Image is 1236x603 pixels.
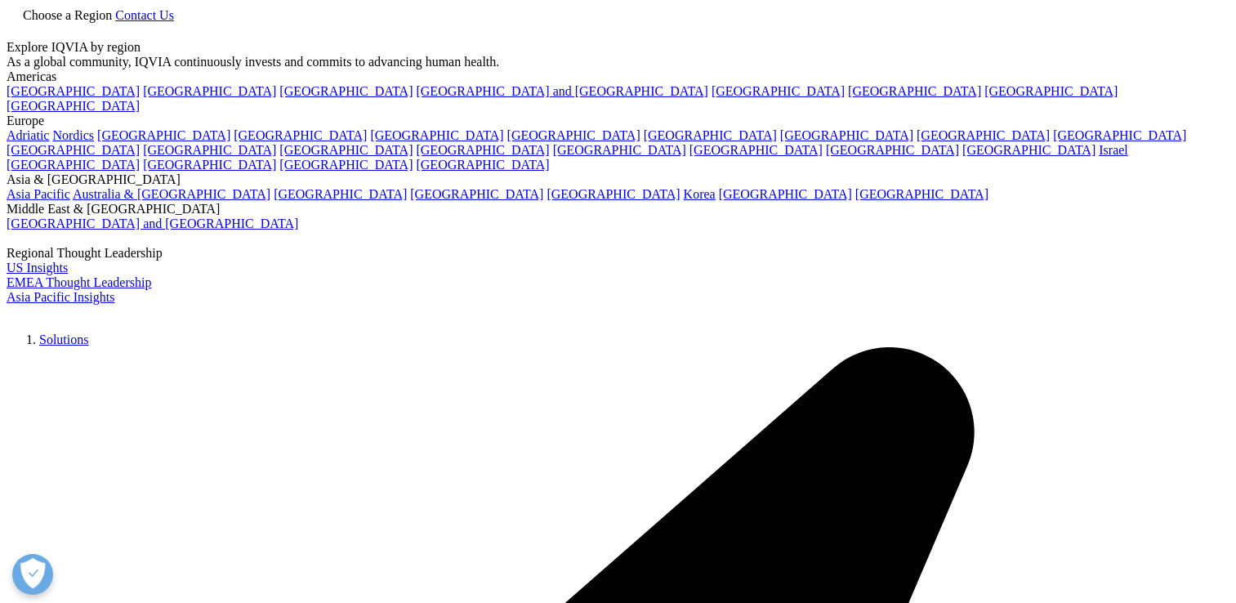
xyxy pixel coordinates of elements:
[7,202,1229,217] div: Middle East & [GEOGRAPHIC_DATA]
[143,143,276,157] a: [GEOGRAPHIC_DATA]
[143,84,276,98] a: [GEOGRAPHIC_DATA]
[848,84,981,98] a: [GEOGRAPHIC_DATA]
[7,128,49,142] a: Adriatic
[712,84,845,98] a: [GEOGRAPHIC_DATA]
[7,99,140,113] a: [GEOGRAPHIC_DATA]
[279,84,413,98] a: [GEOGRAPHIC_DATA]
[279,143,413,157] a: [GEOGRAPHIC_DATA]
[7,187,70,201] a: Asia Pacific
[7,158,140,172] a: [GEOGRAPHIC_DATA]
[274,187,407,201] a: [GEOGRAPHIC_DATA]
[644,128,777,142] a: [GEOGRAPHIC_DATA]
[553,143,686,157] a: [GEOGRAPHIC_DATA]
[73,187,270,201] a: Australia & [GEOGRAPHIC_DATA]
[7,84,140,98] a: [GEOGRAPHIC_DATA]
[7,55,1229,69] div: As a global community, IQVIA continuously invests and commits to advancing human health.
[7,275,151,289] a: EMEA Thought Leadership
[52,128,94,142] a: Nordics
[7,172,1229,187] div: Asia & [GEOGRAPHIC_DATA]
[917,128,1050,142] a: [GEOGRAPHIC_DATA]
[780,128,913,142] a: [GEOGRAPHIC_DATA]
[7,246,1229,261] div: Regional Thought Leadership
[1099,143,1128,157] a: Israel
[115,8,174,22] a: Contact Us
[410,187,543,201] a: [GEOGRAPHIC_DATA]
[416,158,549,172] a: [GEOGRAPHIC_DATA]
[7,114,1229,128] div: Europe
[39,333,88,346] a: Solutions
[7,40,1229,55] div: Explore IQVIA by region
[684,187,716,201] a: Korea
[855,187,988,201] a: [GEOGRAPHIC_DATA]
[234,128,367,142] a: [GEOGRAPHIC_DATA]
[416,143,549,157] a: [GEOGRAPHIC_DATA]
[984,84,1118,98] a: [GEOGRAPHIC_DATA]
[7,69,1229,84] div: Americas
[689,143,823,157] a: [GEOGRAPHIC_DATA]
[826,143,959,157] a: [GEOGRAPHIC_DATA]
[962,143,1095,157] a: [GEOGRAPHIC_DATA]
[7,217,298,230] a: [GEOGRAPHIC_DATA] and [GEOGRAPHIC_DATA]
[7,290,114,304] a: Asia Pacific Insights
[97,128,230,142] a: [GEOGRAPHIC_DATA]
[143,158,276,172] a: [GEOGRAPHIC_DATA]
[12,554,53,595] button: Abrir preferências
[416,84,707,98] a: [GEOGRAPHIC_DATA] and [GEOGRAPHIC_DATA]
[279,158,413,172] a: [GEOGRAPHIC_DATA]
[507,128,640,142] a: [GEOGRAPHIC_DATA]
[719,187,852,201] a: [GEOGRAPHIC_DATA]
[7,143,140,157] a: [GEOGRAPHIC_DATA]
[370,128,503,142] a: [GEOGRAPHIC_DATA]
[1053,128,1186,142] a: [GEOGRAPHIC_DATA]
[23,8,112,22] span: Choose a Region
[547,187,680,201] a: [GEOGRAPHIC_DATA]
[7,261,68,275] a: US Insights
